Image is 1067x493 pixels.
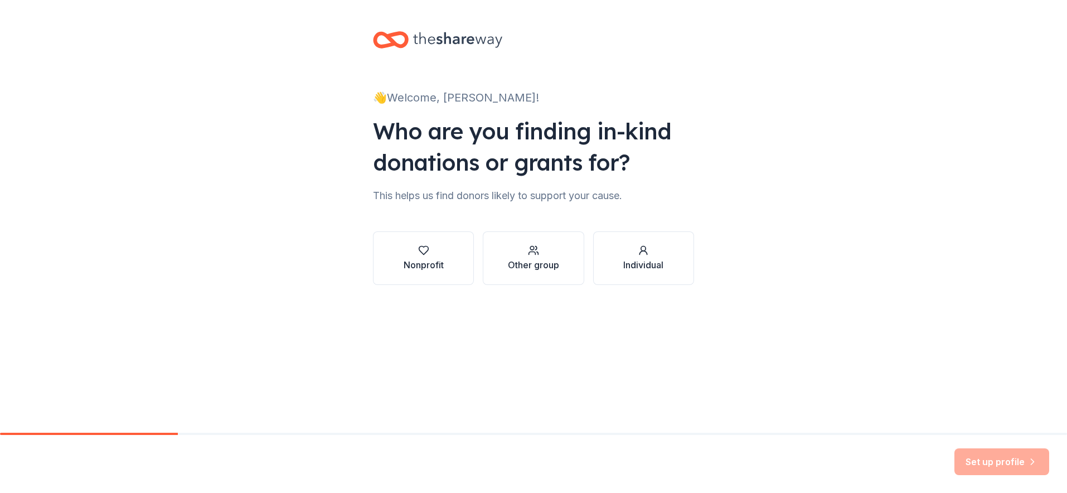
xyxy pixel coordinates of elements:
button: Individual [593,231,694,285]
div: This helps us find donors likely to support your cause. [373,187,694,205]
div: Individual [623,258,663,272]
div: Who are you finding in-kind donations or grants for? [373,115,694,178]
div: Other group [508,258,559,272]
button: Other group [483,231,584,285]
div: Nonprofit [404,258,444,272]
button: Nonprofit [373,231,474,285]
div: 👋 Welcome, [PERSON_NAME]! [373,89,694,107]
